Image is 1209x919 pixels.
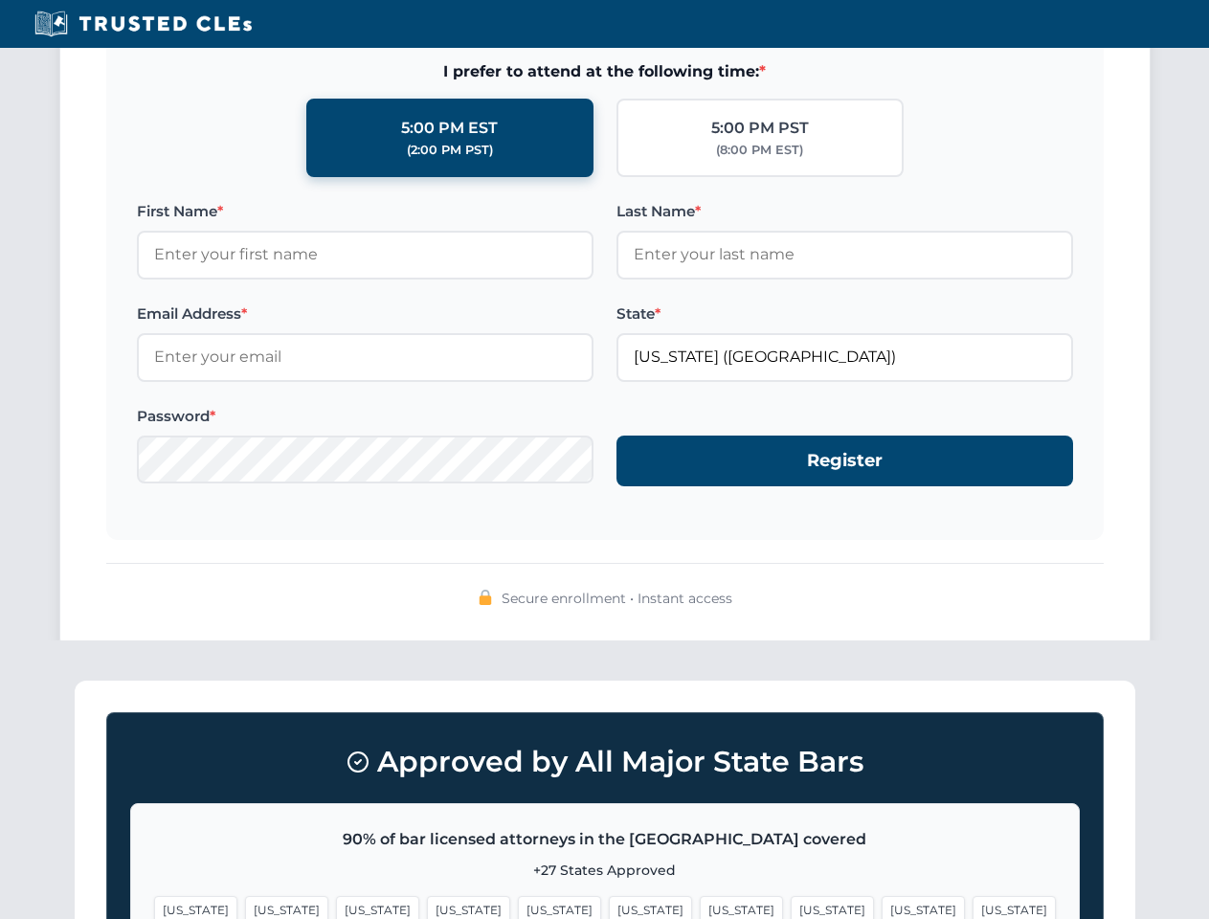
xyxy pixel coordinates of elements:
[616,333,1073,381] input: Florida (FL)
[154,827,1056,852] p: 90% of bar licensed attorneys in the [GEOGRAPHIC_DATA] covered
[154,860,1056,881] p: +27 States Approved
[401,116,498,141] div: 5:00 PM EST
[478,590,493,605] img: 🔒
[616,303,1073,325] label: State
[137,231,593,279] input: Enter your first name
[616,231,1073,279] input: Enter your last name
[137,303,593,325] label: Email Address
[616,200,1073,223] label: Last Name
[29,10,257,38] img: Trusted CLEs
[711,116,809,141] div: 5:00 PM PST
[137,200,593,223] label: First Name
[137,405,593,428] label: Password
[130,736,1080,788] h3: Approved by All Major State Bars
[407,141,493,160] div: (2:00 PM PST)
[502,588,732,609] span: Secure enrollment • Instant access
[616,436,1073,486] button: Register
[137,59,1073,84] span: I prefer to attend at the following time:
[716,141,803,160] div: (8:00 PM EST)
[137,333,593,381] input: Enter your email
